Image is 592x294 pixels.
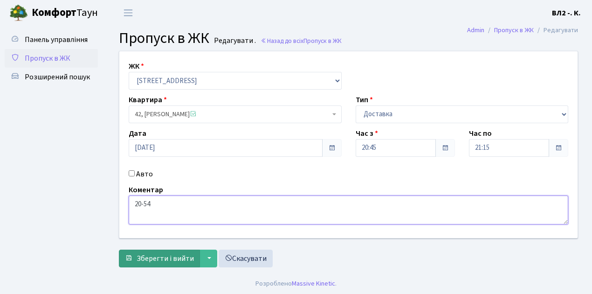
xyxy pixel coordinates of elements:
span: Зберегти і вийти [137,253,194,264]
button: Зберегти і вийти [119,250,200,267]
span: Пропуск в ЖК [303,36,342,45]
label: Авто [136,168,153,180]
span: 42, Ремська Анастасія Вікторівна <span class='la la-check-square text-success'></span> [129,105,342,123]
b: ВЛ2 -. К. [552,8,581,18]
nav: breadcrumb [453,21,592,40]
b: Комфорт [32,5,76,20]
label: Квартира [129,94,167,105]
span: Таун [32,5,98,21]
button: Переключити навігацію [117,5,140,21]
div: Розроблено . [255,279,337,289]
span: 42, Ремська Анастасія Вікторівна <span class='la la-check-square text-success'></span> [135,110,330,119]
label: Коментар [129,184,163,196]
label: Тип [356,94,373,105]
a: Панель управління [5,30,98,49]
a: Розширений пошук [5,68,98,86]
a: ВЛ2 -. К. [552,7,581,19]
a: Пропуск в ЖК [494,25,534,35]
a: Скасувати [219,250,273,267]
span: Пропуск в ЖК [25,53,70,63]
small: Редагувати . [212,36,256,45]
a: Admin [467,25,484,35]
label: Час по [469,128,492,139]
a: Massive Kinetic [292,279,335,288]
a: Пропуск в ЖК [5,49,98,68]
li: Редагувати [534,25,578,35]
a: Назад до всіхПропуск в ЖК [261,36,342,45]
img: logo.png [9,4,28,22]
label: ЖК [129,61,144,72]
span: Розширений пошук [25,72,90,82]
label: Час з [356,128,378,139]
label: Дата [129,128,146,139]
span: Пропуск в ЖК [119,28,209,49]
span: Панель управління [25,35,88,45]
